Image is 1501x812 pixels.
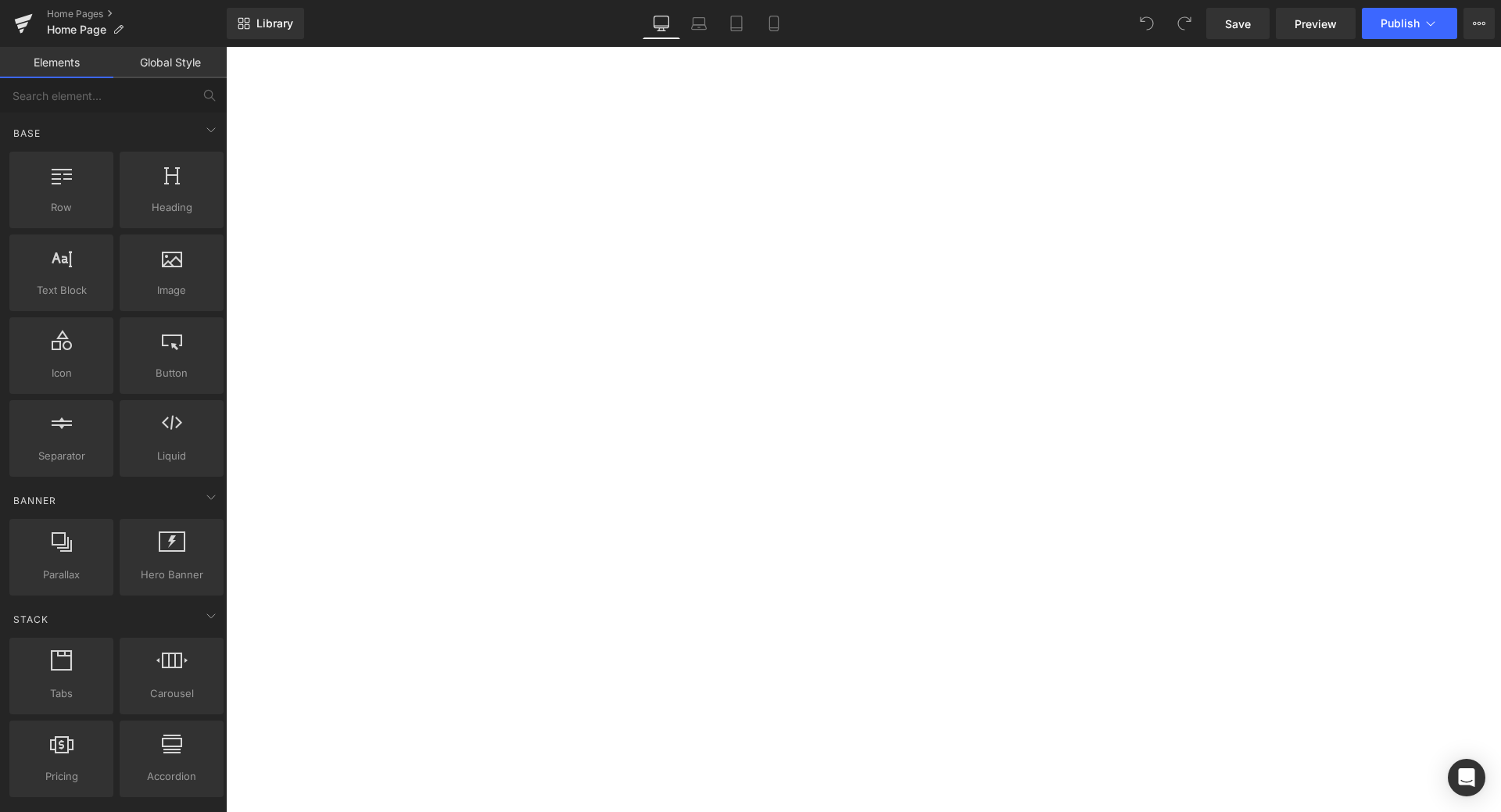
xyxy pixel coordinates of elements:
span: Image [124,282,219,299]
span: Liquid [124,448,219,464]
span: Save [1225,16,1251,32]
button: Publish [1362,8,1457,39]
span: Parallax [14,567,109,583]
span: Banner [12,493,58,508]
span: Icon [14,365,109,381]
span: Tabs [14,685,109,702]
a: Mobile [755,8,793,39]
span: Preview [1295,16,1337,32]
a: Global Style [113,47,227,78]
span: Row [14,199,109,216]
a: Tablet [718,8,755,39]
span: Publish [1381,17,1420,30]
span: Base [12,126,42,141]
span: Button [124,365,219,381]
span: Heading [124,199,219,216]
span: Pricing [14,768,109,785]
a: Laptop [680,8,718,39]
span: Home Page [47,23,106,36]
a: New Library [227,8,304,39]
span: Stack [12,612,50,627]
a: Desktop [643,8,680,39]
button: Undo [1131,8,1162,39]
span: Text Block [14,282,109,299]
span: Accordion [124,768,219,785]
span: Carousel [124,685,219,702]
a: Preview [1276,8,1356,39]
button: More [1463,8,1495,39]
span: Separator [14,448,109,464]
div: Open Intercom Messenger [1448,759,1485,796]
button: Redo [1169,8,1200,39]
span: Library [256,16,293,30]
span: Hero Banner [124,567,219,583]
a: Home Pages [47,8,227,20]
